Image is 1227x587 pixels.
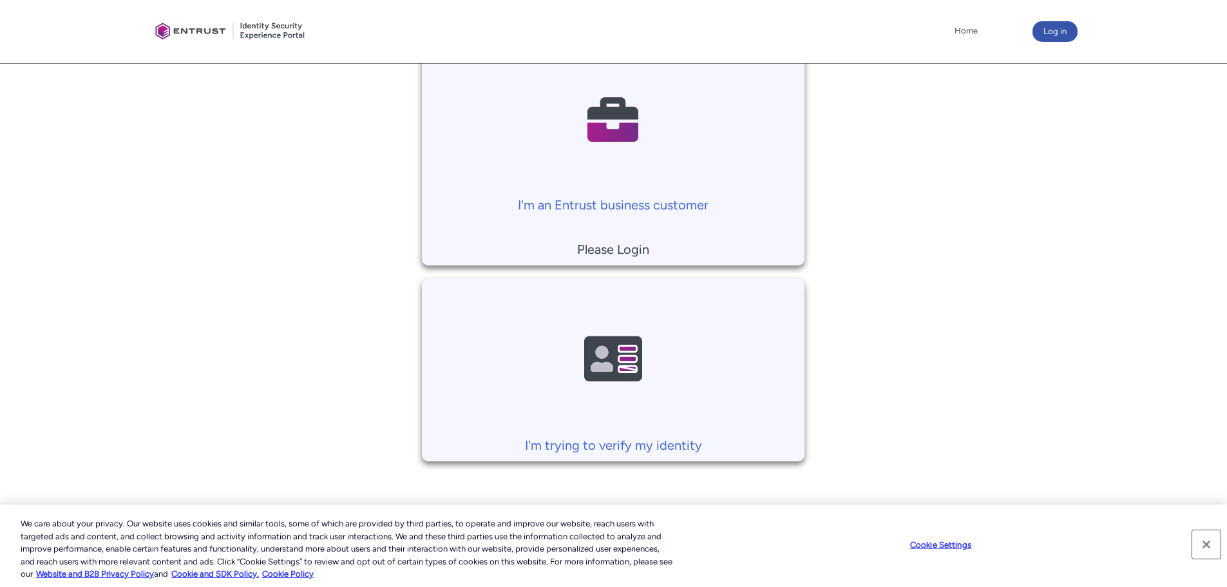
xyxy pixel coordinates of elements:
button: Cookie Settings [900,532,981,558]
a: Cookie and SDK Policy. [171,569,259,579]
button: Log in [1032,21,1078,42]
a: I'm trying to verify my identity [422,278,804,456]
p: Please Login [428,240,798,259]
div: We care about your privacy. Our website uses cookies and similar tools, some of which are provide... [21,517,675,581]
a: Home [951,21,981,41]
a: More information about our cookie policy., opens in a new tab [36,569,154,579]
img: Contact Support [552,291,674,429]
img: Contact Support [552,50,674,189]
p: I'm trying to verify my identity [428,436,798,455]
p: I'm an Entrust business customer [428,195,798,215]
a: I'm an Entrust business customer [422,37,804,215]
button: Close [1192,530,1221,559]
a: Cookie Policy [262,569,314,579]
